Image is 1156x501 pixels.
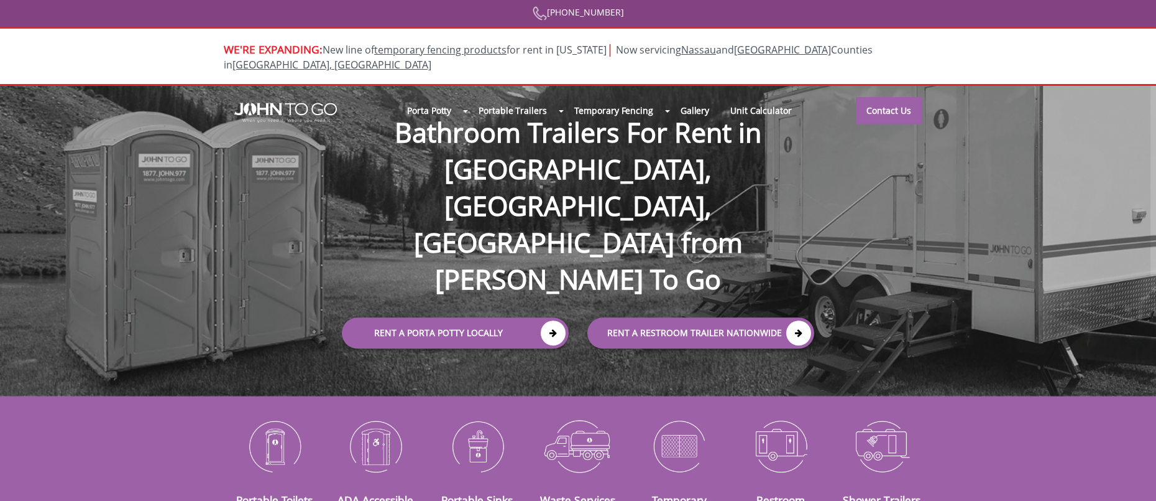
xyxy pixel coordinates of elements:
a: [PHONE_NUMBER] [533,6,624,18]
a: Unit Calculator [720,97,802,124]
img: ADA-Accessible-Units-icon_N.png [334,414,417,479]
span: New line of for rent in [US_STATE] [224,43,873,72]
img: Portable-Toilets-icon_N.png [233,414,316,479]
a: Porta Potty [397,97,462,124]
a: [GEOGRAPHIC_DATA], [GEOGRAPHIC_DATA] [232,58,431,72]
img: JOHN to go [234,103,337,123]
img: Temporary-Fencing-cion_N.png [638,414,720,479]
a: Nassau [681,43,716,57]
h1: Bathroom Trailers For Rent in [GEOGRAPHIC_DATA], [GEOGRAPHIC_DATA], [GEOGRAPHIC_DATA] from [PERSO... [329,73,827,297]
a: Portable Trailers [468,97,557,124]
a: Gallery [670,97,720,124]
button: Live Chat [1106,451,1156,501]
a: [GEOGRAPHIC_DATA] [734,43,831,57]
a: Temporary Fencing [564,97,664,124]
img: Shower-Trailers-icon_N.png [840,414,923,479]
a: rent a RESTROOM TRAILER Nationwide [587,317,814,349]
a: temporary fencing products [374,43,507,57]
a: Contact Us [856,97,922,124]
img: Portable-Sinks-icon_N.png [436,414,518,479]
img: Waste-Services-icon_N.png [537,414,620,479]
span: WE'RE EXPANDING: [224,42,323,57]
a: Rent a Porta Potty Locally [342,317,569,349]
span: | [607,40,613,57]
img: Restroom-Trailers-icon_N.png [739,414,822,479]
